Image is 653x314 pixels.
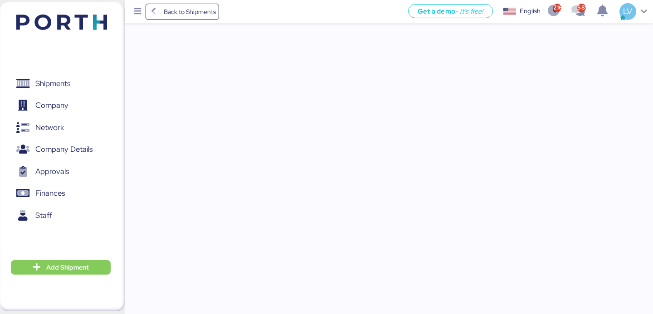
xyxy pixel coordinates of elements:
span: Company Details [35,143,93,156]
span: Add Shipment [46,262,89,273]
div: English [520,6,541,16]
span: Network [35,121,64,134]
button: Menu [130,4,146,19]
span: Finances [35,187,65,200]
a: Finances [6,183,111,204]
span: Approvals [35,165,69,178]
span: Staff [35,209,52,222]
a: Network [6,117,111,138]
span: Back to Shipments [164,6,216,17]
button: Add Shipment [11,260,111,275]
span: LV [623,5,632,17]
a: Company [6,95,111,116]
a: Shipments [6,73,111,94]
span: Company [35,99,68,112]
a: Staff [6,205,111,226]
a: Company Details [6,139,111,160]
span: Shipments [35,77,70,90]
a: Approvals [6,161,111,182]
a: Back to Shipments [146,4,219,20]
